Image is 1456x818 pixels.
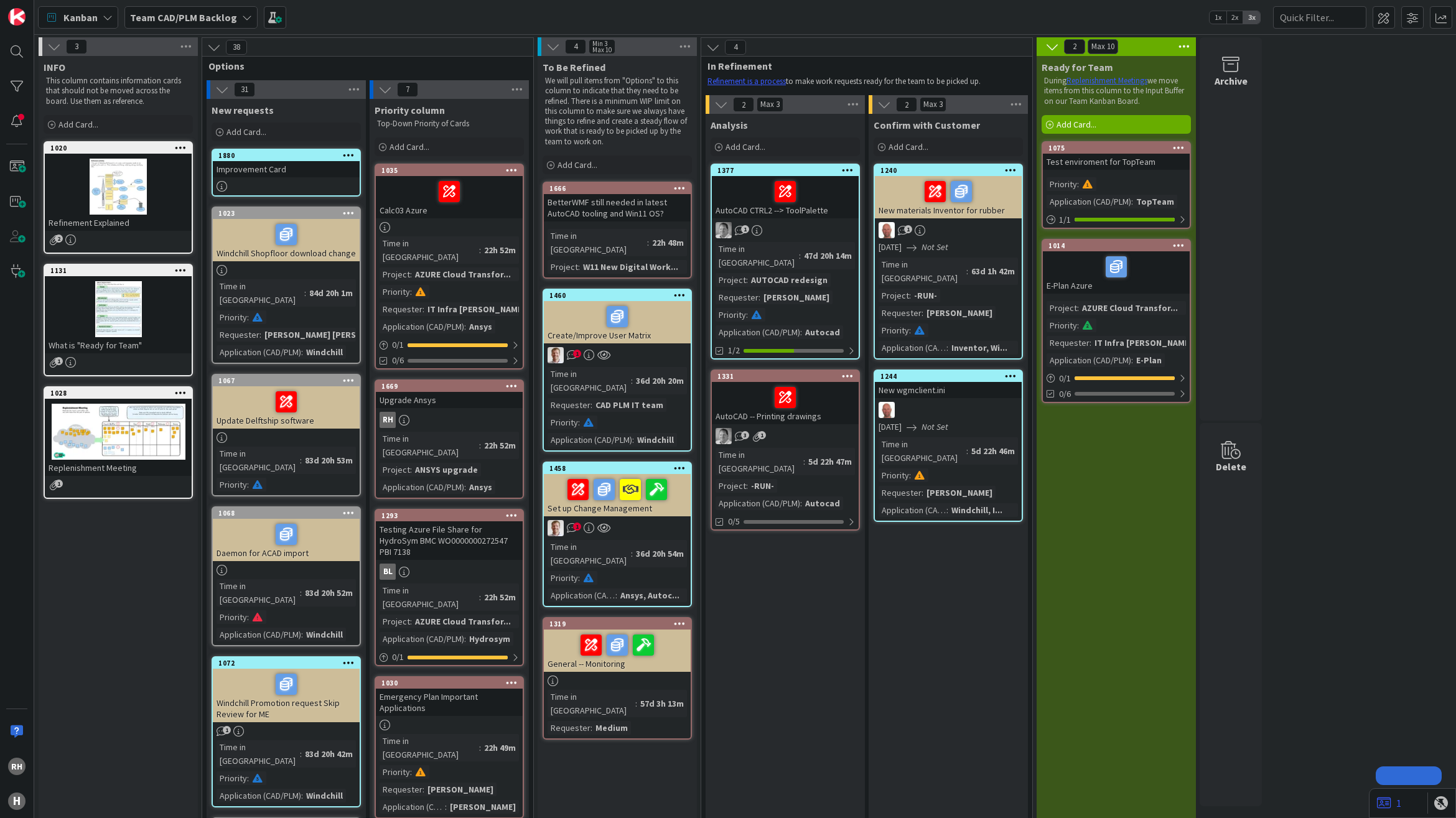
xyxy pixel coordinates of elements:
div: Ansys [466,320,495,333]
span: 1 [904,225,912,233]
div: 1067 [218,376,360,385]
div: Project [380,463,410,476]
a: 1458Set up Change ManagementBOTime in [GEOGRAPHIC_DATA]:36d 20h 54mPriority:Application (CAD/PLM)... [543,462,692,607]
span: : [799,249,801,263]
div: Time in [GEOGRAPHIC_DATA] [217,447,300,474]
div: Requester [879,306,922,320]
span: 1 [573,523,581,531]
div: Test enviroment for TopTeam [1043,154,1190,170]
div: E-Plan Azure [1043,251,1190,294]
span: 1 [55,357,63,365]
span: : [304,286,306,300]
span: : [464,480,466,494]
div: Application (CAD/PLM) [548,433,632,447]
div: AV [712,222,859,238]
div: Requester [217,328,259,342]
div: Daemon for ACAD import [213,519,360,561]
div: 1014E-Plan Azure [1043,240,1190,294]
div: BetterWMF still needed in latest AutoCAD tooling and Win11 OS? [544,194,691,221]
div: Priority [380,285,410,299]
a: Replenishment Meetings [1066,75,1147,86]
span: : [1077,318,1079,332]
span: : [909,323,911,337]
div: Application (CAD/PLM) [380,480,464,494]
span: : [922,306,923,320]
div: 1880Improvement Card [213,150,360,177]
img: AV [716,222,732,238]
div: 36d 20h 54m [633,547,687,560]
div: Set up Change Management [544,474,691,516]
div: IT Infra [PERSON_NAME] [1091,336,1195,350]
a: 1377AutoCAD CTRL2 --> ToolPaletteAVTime in [GEOGRAPHIC_DATA]:47d 20h 14mProject:AUTOCAD redesignR... [711,164,860,360]
a: 1293Testing Azure File Share for HydroSym BMC WO0000000272547 PBI 7138BLTime in [GEOGRAPHIC_DATA]... [375,509,524,666]
div: 1319 [549,620,691,628]
div: 36d 20h 20m [633,374,687,388]
div: 1293 [381,511,523,520]
div: BO [544,520,691,536]
div: Time in [GEOGRAPHIC_DATA] [716,242,799,269]
div: New wgmclient.ini [875,382,1022,398]
span: : [615,588,617,602]
span: 3 [741,431,749,439]
div: 0/1 [376,337,523,353]
div: 1319 [544,618,691,630]
div: Time in [GEOGRAPHIC_DATA] [716,448,803,475]
div: New materials Inventor for rubber [875,176,1022,218]
span: Add Card... [226,126,266,137]
div: Application (CAD/PLM) [380,320,464,333]
span: : [1090,336,1091,350]
div: Hydrosym [466,632,513,646]
div: 1035 [376,165,523,176]
div: 1244 [875,371,1022,382]
div: -RUN- [911,289,940,302]
div: 0/1 [1043,371,1190,386]
span: 1/2 [728,344,740,357]
div: 1028 [50,389,192,397]
div: Project [879,289,909,302]
a: 1020Refinement Explained [44,141,193,254]
span: : [247,310,249,324]
div: 1458Set up Change Management [544,463,691,516]
span: : [247,610,249,624]
div: Requester [716,290,758,304]
div: 1666BetterWMF still needed in latest AutoCAD tooling and Win11 OS? [544,183,691,221]
div: 1666 [549,184,691,193]
div: Replenishment Meeting [45,460,192,476]
div: Upgrade Ansys [376,392,523,408]
div: Requester [1047,336,1090,350]
div: E-Plan [1133,353,1165,367]
div: Application (CAD/PLM) [879,503,946,517]
a: 1067Update Delftship softwareTime in [GEOGRAPHIC_DATA]:83d 20h 53mPriority: [212,374,361,496]
div: ANSYS upgrade [412,463,481,476]
div: 1068 [218,509,360,518]
div: 22h 52m [481,243,519,257]
span: : [410,615,412,628]
div: Priority [548,571,578,585]
div: Ansys [466,480,495,494]
div: Application (CAD/PLM) [716,325,800,339]
span: 0/6 [1059,388,1071,401]
img: RK [879,402,895,418]
span: : [631,374,633,388]
div: Time in [GEOGRAPHIC_DATA] [548,540,631,567]
div: Windchill [634,433,677,447]
span: : [301,628,303,641]
div: 1331 [717,372,859,381]
span: : [758,290,760,304]
a: 1331AutoCAD -- Printing drawingsAVTime in [GEOGRAPHIC_DATA]:5d 22h 47mProject:-RUN-Application (C... [711,369,860,531]
div: Time in [GEOGRAPHIC_DATA] [380,583,479,611]
div: Ansys, Autoc... [617,588,683,602]
div: Priority [1047,177,1077,191]
div: Project [716,273,746,287]
span: : [966,264,968,278]
div: Priority [217,610,247,624]
span: : [803,455,805,468]
span: : [464,632,466,646]
div: Priority [217,310,247,324]
div: 1/1 [1043,212,1190,228]
div: RH [376,412,523,428]
a: 1028Replenishment Meeting [44,386,193,499]
span: Add Card... [558,159,597,170]
img: Visit kanbanzone.com [8,8,26,26]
